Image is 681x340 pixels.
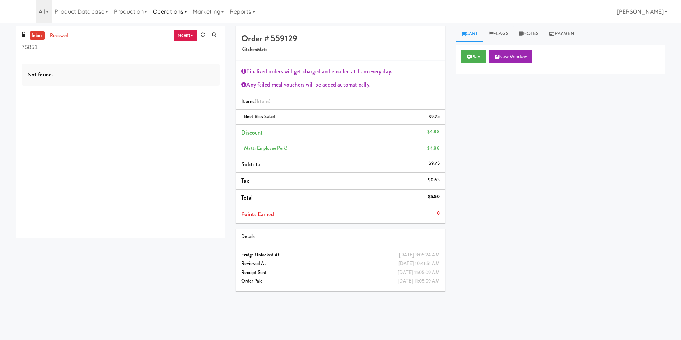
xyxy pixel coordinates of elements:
a: Flags [483,26,514,42]
div: Finalized orders will get charged and emailed at 11am every day. [241,66,439,77]
span: Items [241,97,270,105]
ng-pluralize: item [258,97,269,105]
div: Reviewed At [241,259,439,268]
h4: Order # 559129 [241,34,439,43]
div: $0.63 [428,176,440,185]
span: (1 ) [255,97,271,105]
a: Cart [456,26,484,42]
a: Payment [544,26,582,42]
h5: KitchenMate [241,47,439,52]
div: Receipt Sent [241,268,439,277]
span: Mattr Employee Perk! [244,145,287,152]
input: Search vision orders [22,41,220,54]
div: Any failed meal vouchers will be added automatically. [241,79,439,90]
button: Play [461,50,486,63]
div: Order Paid [241,277,439,286]
span: Total [241,194,253,202]
div: $4.88 [427,127,440,136]
a: recent [174,29,197,41]
a: inbox [30,31,45,40]
div: $4.88 [427,144,440,153]
div: Fridge Unlocked At [241,251,439,260]
div: $9.75 [429,159,440,168]
a: reviewed [48,31,70,40]
div: [DATE] 11:05:09 AM [398,277,440,286]
button: New Window [489,50,532,63]
div: [DATE] 3:05:24 AM [399,251,440,260]
span: Beet Bliss Salad [244,113,275,120]
div: Details [241,232,439,241]
div: [DATE] 10:41:51 AM [398,259,440,268]
span: Not found. [27,70,53,79]
span: Discount [241,129,263,137]
div: [DATE] 11:05:09 AM [398,268,440,277]
div: $5.50 [428,192,440,201]
span: Points Earned [241,210,274,218]
div: 0 [437,209,440,218]
span: Subtotal [241,160,262,168]
div: $9.75 [429,112,440,121]
span: Tax [241,177,249,185]
a: Notes [514,26,544,42]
